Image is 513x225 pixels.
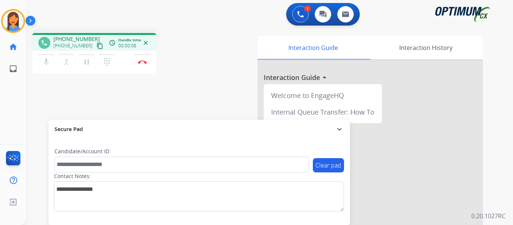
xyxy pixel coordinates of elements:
span: [PHONE_NUMBER] [53,43,92,49]
mat-icon: pause [82,57,91,66]
label: Contact Notes: [54,172,91,180]
p: 0.20.1027RC [471,211,505,220]
div: Interaction Guide [258,36,368,59]
mat-icon: merge_type [62,57,71,66]
div: Internal Queue Transfer: How To [267,104,379,120]
span: Handle time [118,37,141,43]
img: control [138,60,147,64]
img: avatar [3,11,24,32]
mat-icon: close [142,39,149,46]
mat-icon: mic [42,57,51,66]
mat-icon: dialpad [103,57,112,66]
div: Interaction History [368,36,483,59]
span: 00:00:08 [118,43,136,49]
div: 1 [304,5,311,12]
mat-icon: phone [41,39,48,46]
label: Candidate/Account ID: [54,148,111,155]
mat-icon: inbox [9,64,18,73]
mat-icon: access_time [109,39,116,46]
mat-icon: expand_more [335,125,344,134]
span: Secure Pad [54,125,83,133]
button: Clear pad [313,158,344,172]
span: [PHONE_NUMBER] [53,35,100,43]
mat-icon: content_copy [97,42,103,49]
div: Welcome to EngageHQ [267,87,379,104]
mat-icon: home [9,42,18,51]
